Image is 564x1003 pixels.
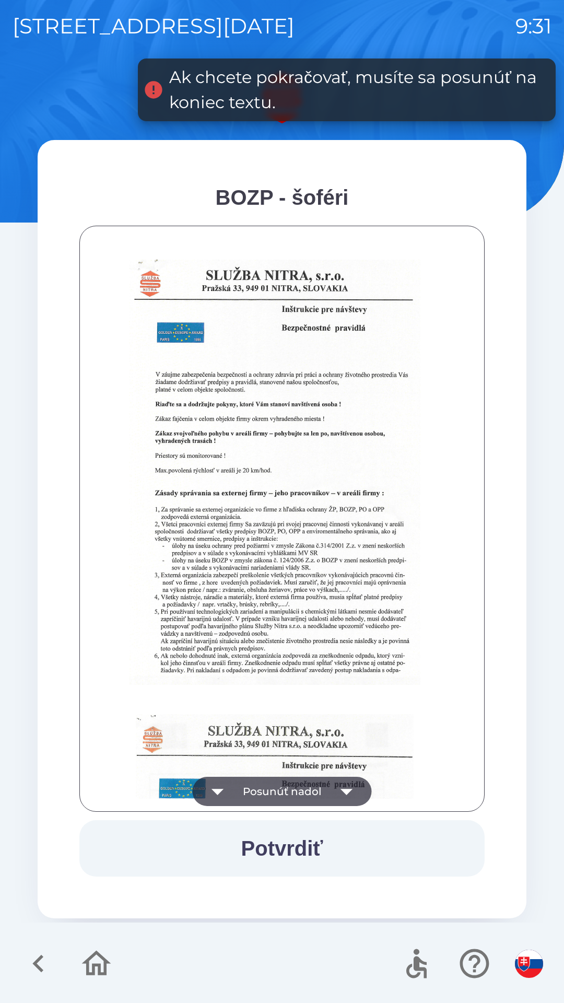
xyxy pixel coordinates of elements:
[193,777,372,806] button: Posunúť nadol
[79,820,485,877] button: Potvrdiť
[515,950,543,978] img: sk flag
[169,65,545,115] div: Ak chcete pokračovať, musíte sa posunúť na koniec textu.
[79,182,485,213] div: BOZP - šoféri
[515,10,551,42] p: 9:31
[38,73,526,123] img: Logo
[13,10,295,42] p: [STREET_ADDRESS][DATE]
